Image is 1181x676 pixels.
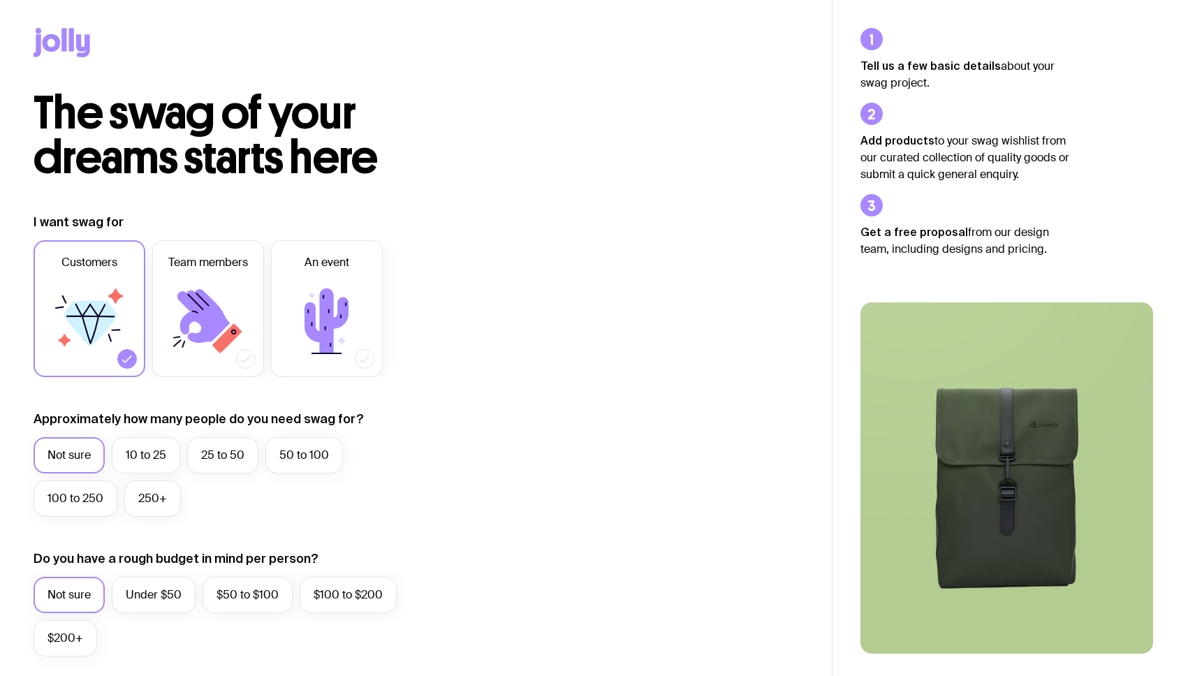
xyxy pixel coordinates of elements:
span: Customers [61,254,117,271]
p: to your swag wishlist from our curated collection of quality goods or submit a quick general enqu... [860,132,1070,183]
span: The swag of your dreams starts here [34,85,378,185]
label: Approximately how many people do you need swag for? [34,411,364,427]
label: Not sure [34,437,105,473]
label: Under $50 [112,577,196,613]
label: 50 to 100 [265,437,343,473]
label: Not sure [34,577,105,613]
label: $50 to $100 [203,577,293,613]
label: $100 to $200 [300,577,397,613]
strong: Get a free proposal [860,226,968,238]
span: Team members [168,254,248,271]
label: Do you have a rough budget in mind per person? [34,550,318,567]
label: 250+ [124,480,181,517]
label: 25 to 50 [187,437,258,473]
strong: Tell us a few basic details [860,59,1001,72]
p: about your swag project. [860,57,1070,91]
p: from our design team, including designs and pricing. [860,223,1070,258]
label: 100 to 250 [34,480,117,517]
span: An event [305,254,349,271]
label: I want swag for [34,214,124,230]
strong: Add products [860,134,934,147]
label: 10 to 25 [112,437,180,473]
label: $200+ [34,620,97,656]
